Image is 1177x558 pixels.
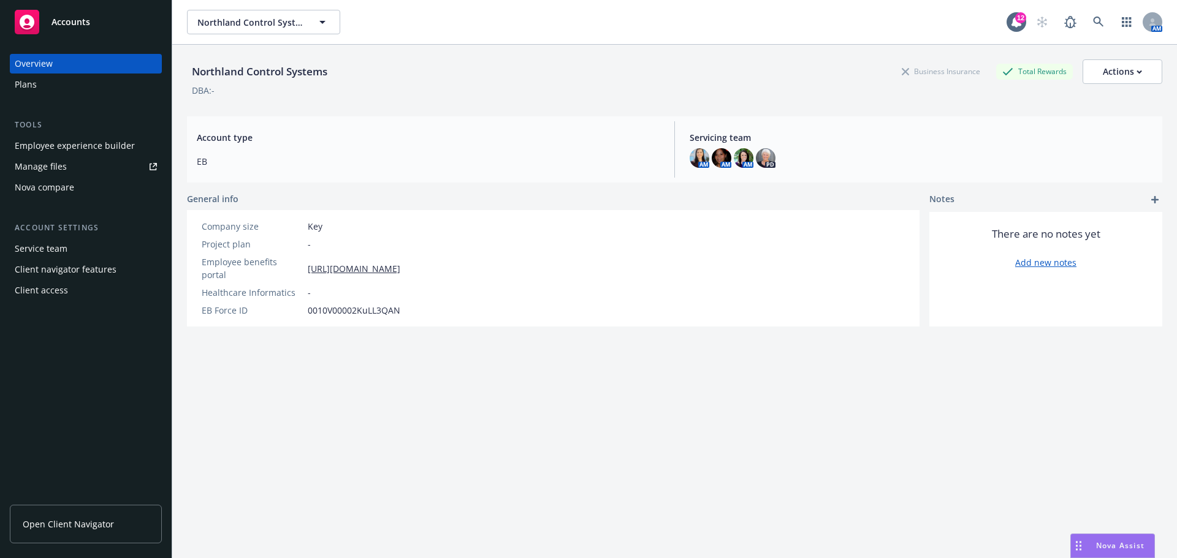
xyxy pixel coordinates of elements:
[15,75,37,94] div: Plans
[308,286,311,299] span: -
[10,260,162,279] a: Client navigator features
[15,157,67,176] div: Manage files
[734,148,753,168] img: photo
[308,304,400,317] span: 0010V00002KuLL3QAN
[23,518,114,530] span: Open Client Navigator
[1015,256,1076,269] a: Add new notes
[896,64,986,79] div: Business Insurance
[51,17,90,27] span: Accounts
[15,239,67,258] div: Service team
[10,75,162,94] a: Plans
[187,192,238,205] span: General info
[192,84,215,97] div: DBA: -
[15,54,53,74] div: Overview
[1096,540,1145,551] span: Nova Assist
[202,238,303,251] div: Project plan
[756,148,775,168] img: photo
[1070,533,1155,558] button: Nova Assist
[15,136,135,156] div: Employee experience builder
[308,238,311,251] span: -
[10,281,162,300] a: Client access
[197,131,660,144] span: Account type
[10,239,162,258] a: Service team
[1058,10,1083,34] a: Report a Bug
[197,16,303,29] span: Northland Control Systems
[308,262,400,275] a: [URL][DOMAIN_NAME]
[15,178,74,197] div: Nova compare
[992,227,1100,241] span: There are no notes yet
[187,64,332,80] div: Northland Control Systems
[1114,10,1139,34] a: Switch app
[15,260,116,279] div: Client navigator features
[202,255,303,281] div: Employee benefits portal
[1083,59,1162,84] button: Actions
[1086,10,1111,34] a: Search
[10,119,162,131] div: Tools
[10,5,162,39] a: Accounts
[10,54,162,74] a: Overview
[1103,60,1142,83] div: Actions
[1071,534,1086,557] div: Drag to move
[10,136,162,156] a: Employee experience builder
[10,157,162,176] a: Manage files
[197,155,660,168] span: EB
[10,178,162,197] a: Nova compare
[996,64,1073,79] div: Total Rewards
[712,148,731,168] img: photo
[690,148,709,168] img: photo
[1030,10,1054,34] a: Start snowing
[15,281,68,300] div: Client access
[187,10,340,34] button: Northland Control Systems
[202,286,303,299] div: Healthcare Informatics
[202,304,303,317] div: EB Force ID
[308,220,322,233] span: Key
[690,131,1152,144] span: Servicing team
[1148,192,1162,207] a: add
[202,220,303,233] div: Company size
[1015,12,1026,23] div: 12
[929,192,954,207] span: Notes
[10,222,162,234] div: Account settings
